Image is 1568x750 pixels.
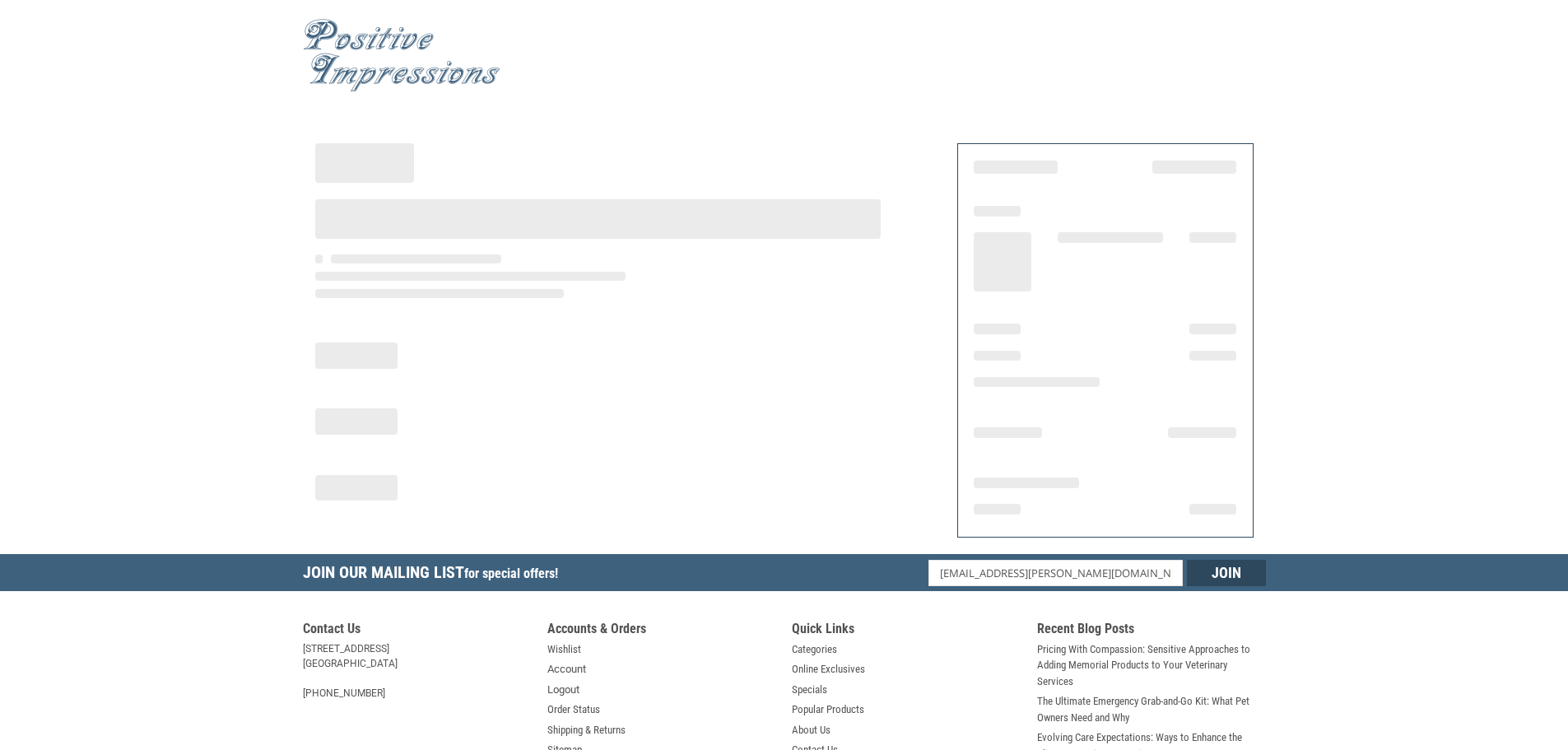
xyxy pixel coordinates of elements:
[792,661,865,678] a: Online Exclusives
[547,722,626,738] a: Shipping & Returns
[464,566,558,581] span: for special offers!
[1187,560,1266,586] input: Join
[928,560,1183,586] input: Email
[547,641,581,658] a: Wishlist
[1037,641,1266,690] a: Pricing With Compassion: Sensitive Approaches to Adding Memorial Products to Your Veterinary Serv...
[792,682,827,698] a: Specials
[303,641,532,701] address: [STREET_ADDRESS] [GEOGRAPHIC_DATA] [PHONE_NUMBER]
[547,701,600,718] a: Order Status
[547,661,586,678] a: Account
[1037,621,1266,641] h5: Recent Blog Posts
[792,621,1021,641] h5: Quick Links
[547,621,776,641] h5: Accounts & Orders
[792,722,831,738] a: About Us
[792,701,864,718] a: Popular Products
[303,554,566,596] h5: Join Our Mailing List
[303,19,500,92] img: Positive Impressions
[792,641,837,658] a: Categories
[303,621,532,641] h5: Contact Us
[1037,693,1266,725] a: The Ultimate Emergency Grab-and-Go Kit: What Pet Owners Need and Why
[547,682,579,698] a: Logout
